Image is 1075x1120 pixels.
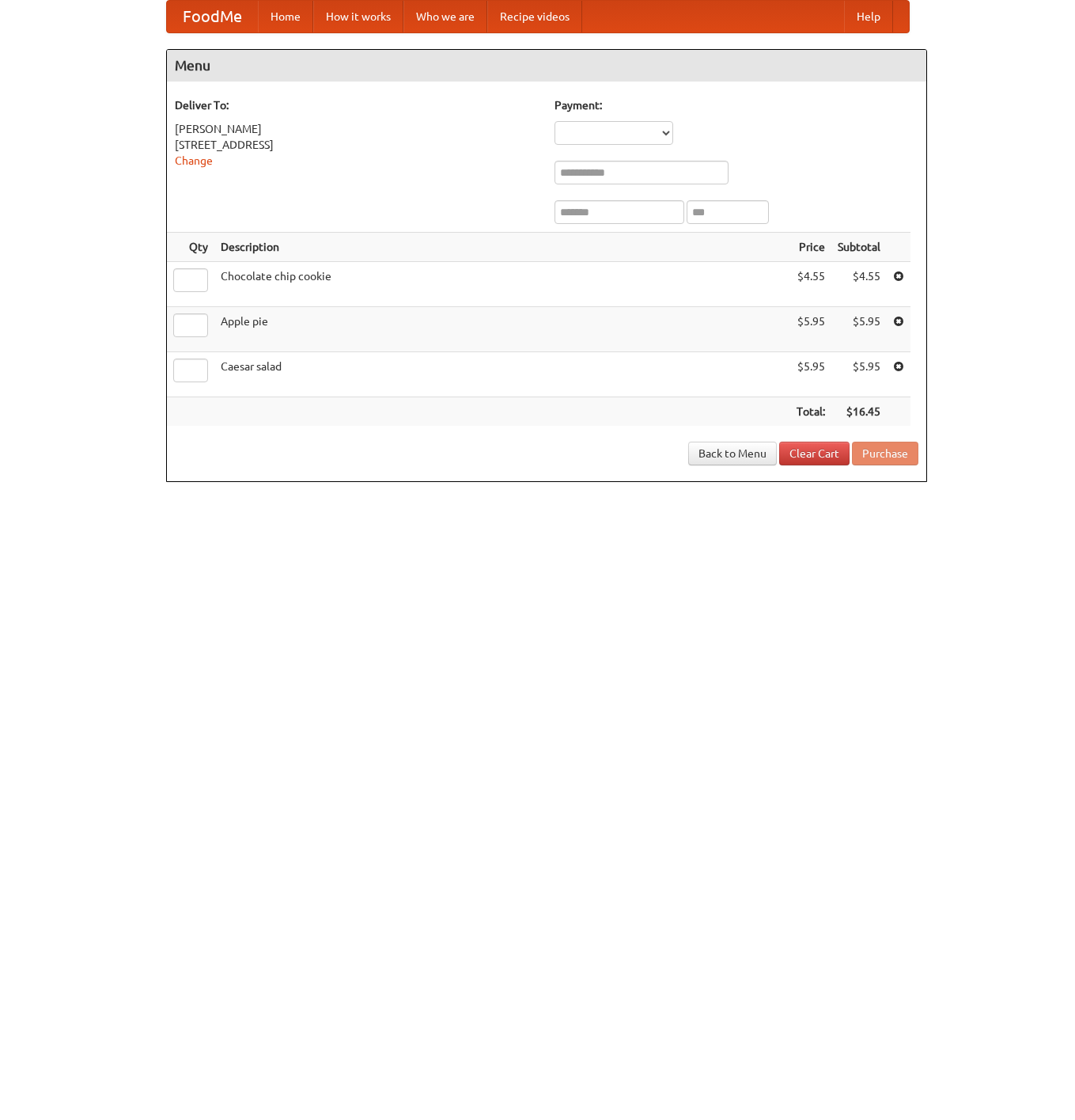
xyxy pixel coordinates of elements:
[790,233,831,262] th: Price
[688,442,777,465] a: Back to Menu
[175,154,213,167] a: Change
[790,352,831,397] td: $5.95
[790,307,831,352] td: $5.95
[555,97,918,113] h5: Payment:
[175,121,539,137] div: [PERSON_NAME]
[831,262,887,307] td: $4.55
[852,442,918,465] button: Purchase
[831,307,887,352] td: $5.95
[214,233,790,262] th: Description
[831,352,887,397] td: $5.95
[779,442,850,465] a: Clear Cart
[790,397,831,427] th: Total:
[790,262,831,307] td: $4.55
[167,1,258,32] a: FoodMe
[403,1,487,32] a: Who we are
[258,1,313,32] a: Home
[167,233,214,262] th: Qty
[844,1,893,32] a: Help
[214,307,790,352] td: Apple pie
[175,137,539,153] div: [STREET_ADDRESS]
[175,97,539,113] h5: Deliver To:
[214,262,790,307] td: Chocolate chip cookie
[831,233,887,262] th: Subtotal
[214,352,790,397] td: Caesar salad
[487,1,582,32] a: Recipe videos
[831,397,887,427] th: $16.45
[167,50,926,82] h4: Menu
[313,1,403,32] a: How it works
